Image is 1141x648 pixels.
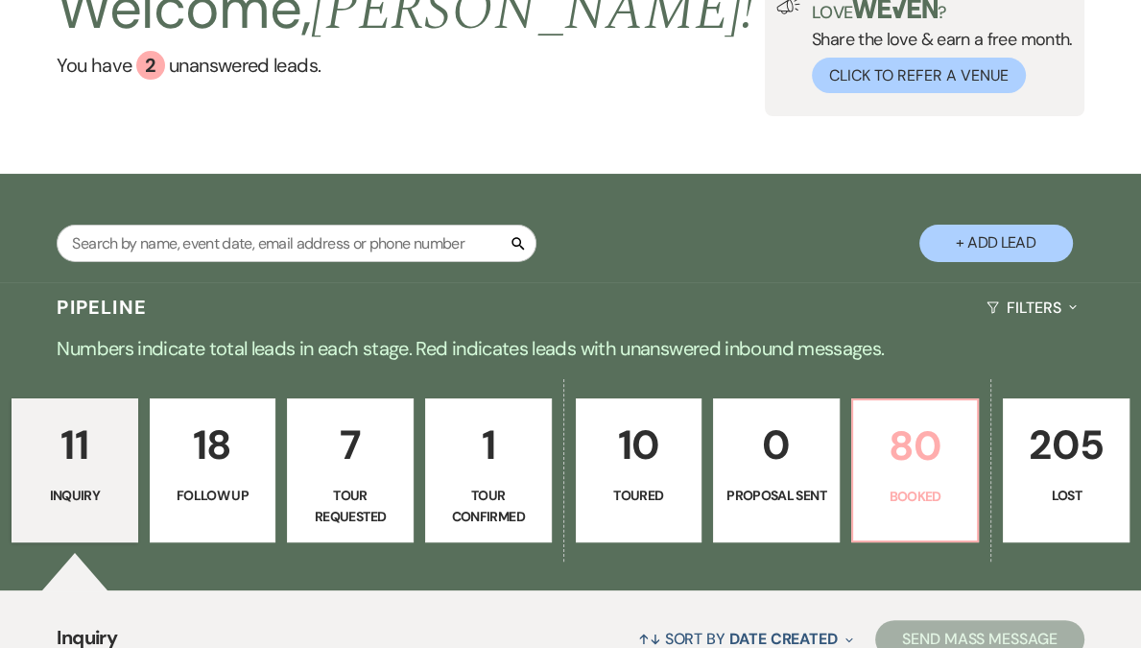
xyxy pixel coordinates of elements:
[136,51,165,80] div: 2
[865,486,966,507] p: Booked
[713,398,840,542] a: 0Proposal Sent
[919,225,1073,262] button: + Add Lead
[57,294,147,321] h3: Pipeline
[576,398,702,542] a: 10Toured
[1003,398,1129,542] a: 205Lost
[299,413,401,477] p: 7
[865,414,966,478] p: 80
[438,485,539,528] p: Tour Confirmed
[851,398,980,542] a: 80Booked
[812,58,1026,93] button: Click to Refer a Venue
[24,485,126,506] p: Inquiry
[12,398,138,542] a: 11Inquiry
[162,485,264,506] p: Follow Up
[57,225,536,262] input: Search by name, event date, email address or phone number
[287,398,414,542] a: 7Tour Requested
[150,398,276,542] a: 18Follow Up
[425,398,552,542] a: 1Tour Confirmed
[57,51,754,80] a: You have 2 unanswered leads.
[1015,485,1117,506] p: Lost
[588,413,690,477] p: 10
[24,413,126,477] p: 11
[162,413,264,477] p: 18
[588,485,690,506] p: Toured
[1015,413,1117,477] p: 205
[299,485,401,528] p: Tour Requested
[725,413,827,477] p: 0
[979,282,1083,333] button: Filters
[438,413,539,477] p: 1
[725,485,827,506] p: Proposal Sent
